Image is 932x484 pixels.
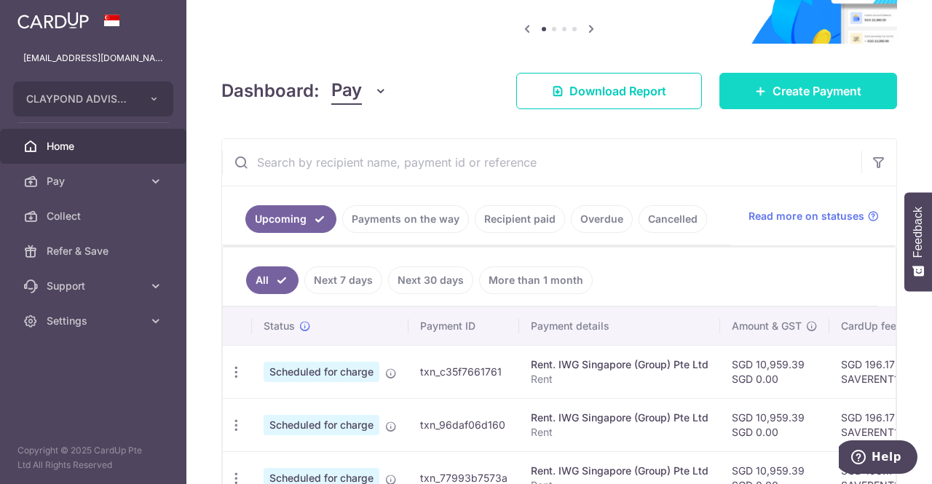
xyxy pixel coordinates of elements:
[531,357,708,372] div: Rent. IWG Singapore (Group) Pte Ltd
[749,209,879,223] a: Read more on statuses
[13,82,173,116] button: CLAYPOND ADVISORS PTE LTD
[221,78,320,104] h4: Dashboard:
[264,415,379,435] span: Scheduled for charge
[246,266,299,294] a: All
[408,307,519,345] th: Payment ID
[222,139,861,186] input: Search by recipient name, payment id or reference
[304,266,382,294] a: Next 7 days
[720,398,829,451] td: SGD 10,959.39 SGD 0.00
[773,82,861,100] span: Create Payment
[388,266,473,294] a: Next 30 days
[719,73,897,109] a: Create Payment
[569,82,666,100] span: Download Report
[479,266,593,294] a: More than 1 month
[47,174,143,189] span: Pay
[26,92,134,106] span: CLAYPOND ADVISORS PTE LTD
[516,73,702,109] a: Download Report
[47,244,143,258] span: Refer & Save
[732,319,802,333] span: Amount & GST
[571,205,633,233] a: Overdue
[749,209,864,223] span: Read more on statuses
[904,192,932,291] button: Feedback - Show survey
[47,139,143,154] span: Home
[531,464,708,478] div: Rent. IWG Singapore (Group) Pte Ltd
[264,362,379,382] span: Scheduled for charge
[839,440,917,477] iframe: Opens a widget where you can find more information
[47,279,143,293] span: Support
[408,398,519,451] td: txn_96daf06d160
[639,205,707,233] a: Cancelled
[23,51,163,66] p: [EMAIL_ADDRESS][DOMAIN_NAME]
[475,205,565,233] a: Recipient paid
[829,345,924,398] td: SGD 196.17 SAVERENT179
[912,207,925,258] span: Feedback
[408,345,519,398] td: txn_c35f7661761
[245,205,336,233] a: Upcoming
[531,425,708,440] p: Rent
[841,319,896,333] span: CardUp fee
[264,319,295,333] span: Status
[342,205,469,233] a: Payments on the way
[17,12,89,29] img: CardUp
[829,398,924,451] td: SGD 196.17 SAVERENT179
[531,372,708,386] p: Rent
[331,77,362,105] span: Pay
[331,77,387,105] button: Pay
[531,410,708,425] div: Rent. IWG Singapore (Group) Pte Ltd
[720,345,829,398] td: SGD 10,959.39 SGD 0.00
[47,209,143,223] span: Collect
[47,314,143,328] span: Settings
[519,307,720,345] th: Payment details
